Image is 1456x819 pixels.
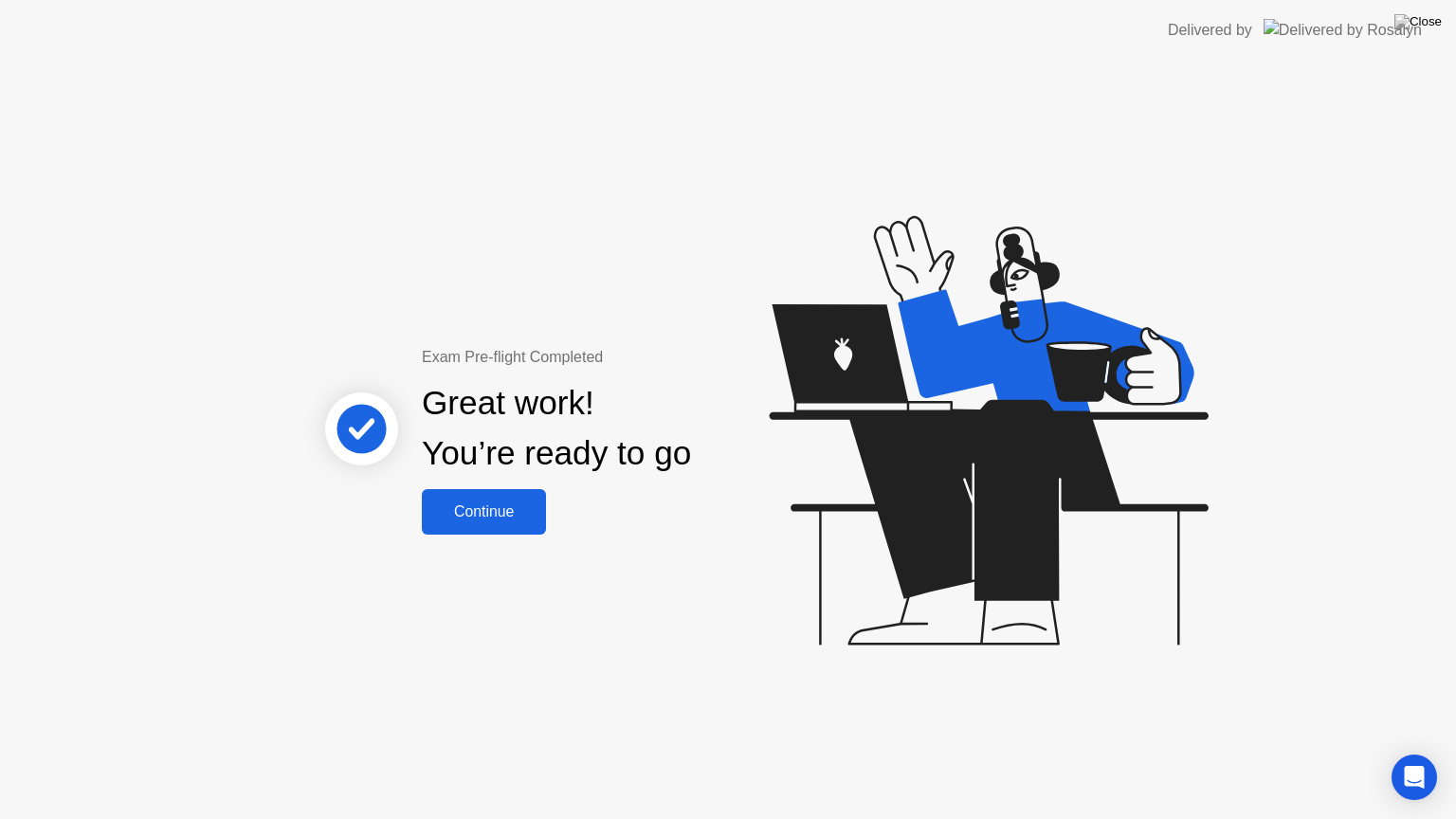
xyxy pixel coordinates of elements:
[422,378,691,479] div: Great work! You’re ready to go
[422,346,813,369] div: Exam Pre-flight Completed
[1392,755,1437,800] div: Open Intercom Messenger
[1394,14,1442,29] img: Close
[428,503,540,520] div: Continue
[422,489,546,535] button: Continue
[1264,19,1422,41] img: Delivered by Rosalyn
[1168,19,1252,42] div: Delivered by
